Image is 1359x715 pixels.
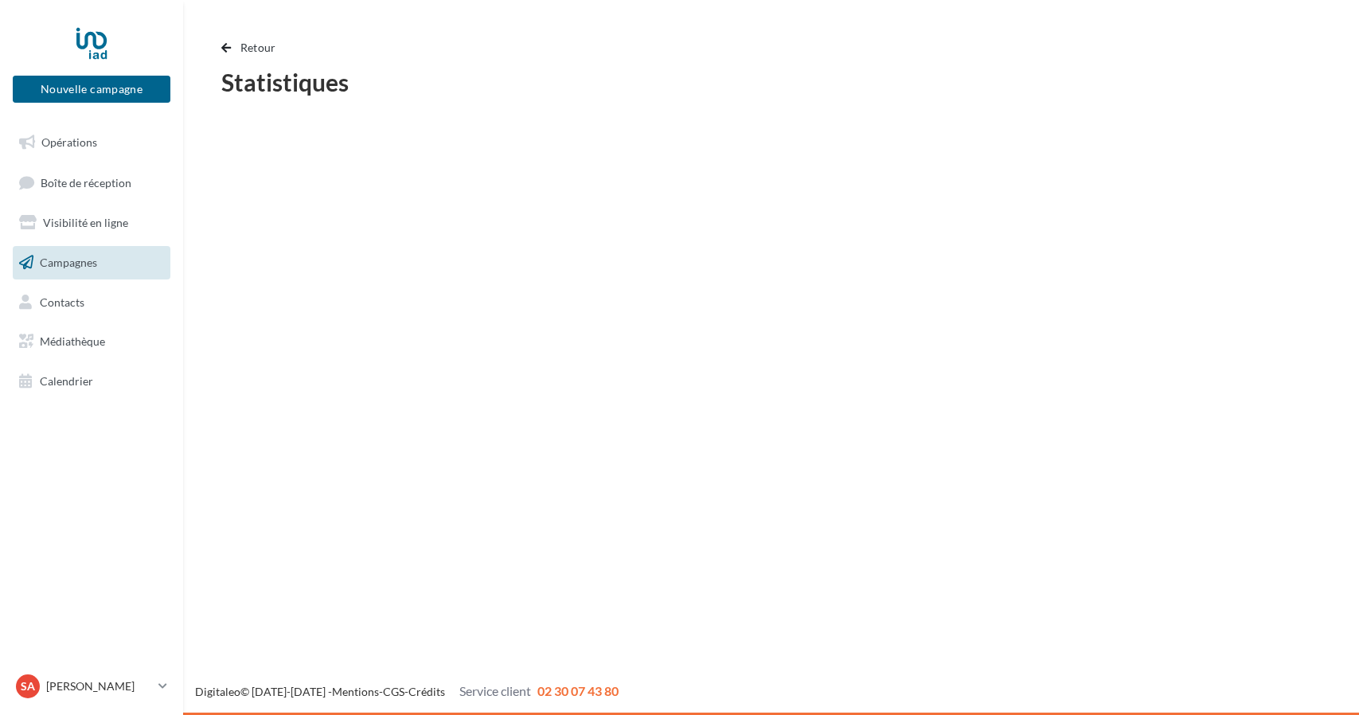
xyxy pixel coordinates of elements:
[40,295,84,308] span: Contacts
[10,206,174,240] a: Visibilité en ligne
[40,334,105,348] span: Médiathèque
[221,70,1321,94] div: Statistiques
[537,683,619,698] span: 02 30 07 43 80
[240,41,276,54] span: Retour
[195,685,619,698] span: © [DATE]-[DATE] - - -
[10,126,174,159] a: Opérations
[40,256,97,269] span: Campagnes
[408,685,445,698] a: Crédits
[46,678,152,694] p: [PERSON_NAME]
[13,76,170,103] button: Nouvelle campagne
[195,685,240,698] a: Digitaleo
[13,671,170,701] a: SA [PERSON_NAME]
[10,365,174,398] a: Calendrier
[221,38,283,57] button: Retour
[40,374,93,388] span: Calendrier
[332,685,379,698] a: Mentions
[459,683,531,698] span: Service client
[10,246,174,279] a: Campagnes
[43,216,128,229] span: Visibilité en ligne
[383,685,404,698] a: CGS
[10,166,174,200] a: Boîte de réception
[10,325,174,358] a: Médiathèque
[41,175,131,189] span: Boîte de réception
[21,678,35,694] span: SA
[10,286,174,319] a: Contacts
[41,135,97,149] span: Opérations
